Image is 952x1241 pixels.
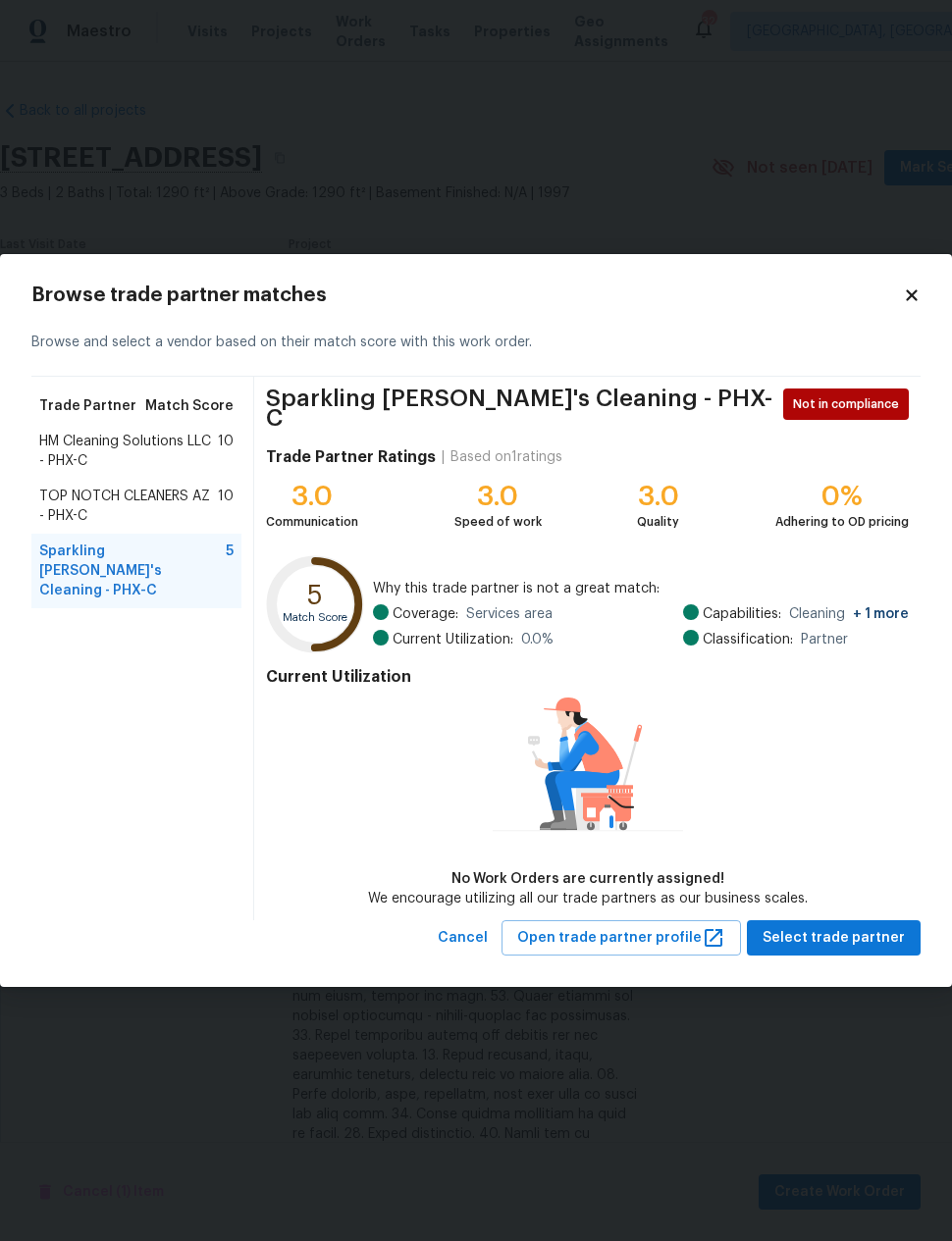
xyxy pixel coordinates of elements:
[31,309,921,377] div: Browse and select a vendor based on their match score with this work order.
[39,487,218,526] span: TOP NOTCH CLEANERS AZ - PHX-C
[517,926,725,951] span: Open trade partner profile
[789,604,909,624] span: Cleaning
[226,542,234,600] span: 5
[853,607,909,621] span: + 1 more
[703,630,793,649] span: Classification:
[39,542,226,600] span: Sparkling [PERSON_NAME]'s Cleaning - PHX-C
[775,512,909,532] div: Adhering to OD pricing
[31,285,903,305] h2: Browse trade partner matches
[39,432,218,471] span: HM Cleaning Solutions LLC - PHX-C
[218,432,234,471] span: 10
[393,604,458,624] span: Coverage:
[703,604,781,624] span: Capabilities:
[393,630,513,649] span: Current Utilization:
[763,926,905,951] span: Select trade partner
[218,487,234,526] span: 10
[466,604,553,624] span: Services area
[775,487,909,506] div: 0%
[368,869,808,889] div: No Work Orders are currently assigned!
[308,582,324,609] text: 5
[637,512,679,532] div: Quality
[373,579,909,598] span: Why this trade partner is not a great match:
[266,667,909,687] h4: Current Utilization
[266,512,358,532] div: Communication
[266,388,777,428] span: Sparkling [PERSON_NAME]'s Cleaning - PHX-C
[521,630,554,649] span: 0.0 %
[747,920,921,957] button: Select trade partner
[368,889,808,908] div: We encourage utilizing all our trade partners as our business scales.
[502,920,741,957] button: Open trade partner profile
[266,487,358,506] div: 3.0
[438,926,488,951] span: Cancel
[430,920,496,957] button: Cancel
[39,396,136,416] span: Trade Partner
[266,447,436,467] h4: Trade Partner Ratings
[145,396,234,416] span: Match Score
[454,487,542,506] div: 3.0
[637,487,679,506] div: 3.0
[801,630,848,649] span: Partner
[284,611,348,622] text: Match Score
[793,394,907,414] span: Not in compliance
[454,512,542,532] div: Speed of work
[436,447,450,467] div: |
[450,447,562,467] div: Based on 1 ratings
